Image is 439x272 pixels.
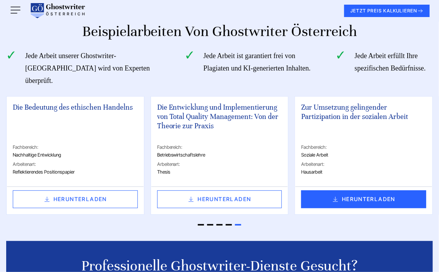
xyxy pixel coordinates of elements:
span: Fachbereich: [157,144,282,150]
span: Fachbereich: [13,144,138,150]
span: Die Entwicklung und Implementierung von Total Quality Management: Von der Theorie zur Praxis [157,103,282,131]
span: Betriebswirtschaftslehre [157,144,282,158]
button: JETZT PREIS KALKULIEREN [344,5,430,17]
img: Menu open [9,4,22,16]
a: HERUNTERLADEN [13,190,138,208]
li: Jede Arbeit ist garantiert frei von Plagiaten und KI-generierten Inhalten. [190,50,321,87]
span: Go to slide 5 [235,224,241,226]
span: Arbeitenart: [301,161,426,167]
span: Go to slide 3 [216,224,223,226]
span: Zur Umsetzung gelingender Partizipation in der sozialen Arbeit [301,103,426,131]
span: Go to slide 2 [207,224,213,226]
span: Die Bedeutung des ethischen Handelns [13,103,138,131]
span: Thesis [157,161,282,175]
li: Jede Arbeit unserer Ghostwriter-[GEOGRAPHIC_DATA] wird von Experten überprüft. [11,50,170,87]
span: Arbeitenart: [157,161,282,167]
h2: Beispielarbeiten von Ghostwriter Österreich [6,22,433,41]
a: HERUNTERLADEN [301,190,426,208]
a: HERUNTERLADEN [157,190,282,208]
li: Jede Arbeit erfüllt Ihre spezifischen Bedürfnisse. [341,50,433,87]
div: 1 / 5 [295,96,433,215]
span: Go to slide 1 [198,224,204,226]
div: 5 / 5 [151,96,289,215]
span: Soziale Arbeit [301,144,426,158]
img: logo wirschreiben [29,3,85,19]
span: Hausarbeit [301,161,426,175]
span: Nachhaltige Entwicklung [13,144,138,158]
span: Fachbereich: [301,144,426,150]
div: 4 / 5 [6,96,144,215]
span: Reflektierendes Positionspapier [13,161,138,175]
span: Go to slide 4 [226,224,232,226]
span: Arbeitenart: [13,161,138,167]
